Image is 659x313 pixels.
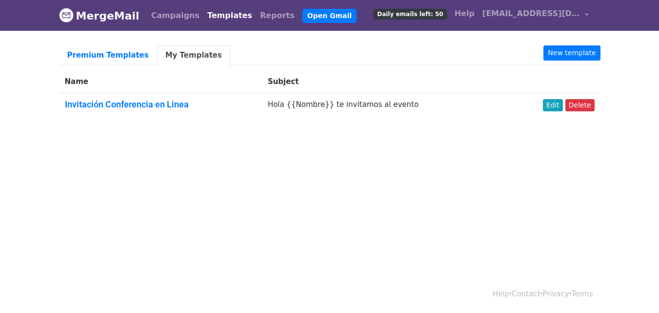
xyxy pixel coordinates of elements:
a: Delete [565,99,595,111]
a: Help [451,4,479,23]
a: Help [493,290,509,298]
span: [EMAIL_ADDRESS][DOMAIN_NAME] [482,8,580,20]
img: MergeMail logo [59,8,74,22]
a: Templates [203,6,256,25]
th: Subject [262,70,505,93]
span: Daily emails left: 50 [374,9,446,20]
td: Hola {{Nombre}} te invitamos al evento [262,93,505,120]
a: New template [543,45,600,61]
a: Reports [256,6,299,25]
a: Premium Templates [59,45,157,65]
a: Terms [571,290,593,298]
a: Edit [543,99,563,111]
a: [EMAIL_ADDRESS][DOMAIN_NAME] [479,4,593,27]
a: Privacy [542,290,569,298]
a: My Templates [157,45,230,65]
a: Campaigns [147,6,203,25]
a: Daily emails left: 50 [370,4,450,23]
th: Name [59,70,262,93]
a: MergeMail [59,5,140,26]
a: Open Gmail [302,9,357,23]
a: Invitación Conferencia en Linea [65,99,189,109]
a: Contact [512,290,540,298]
